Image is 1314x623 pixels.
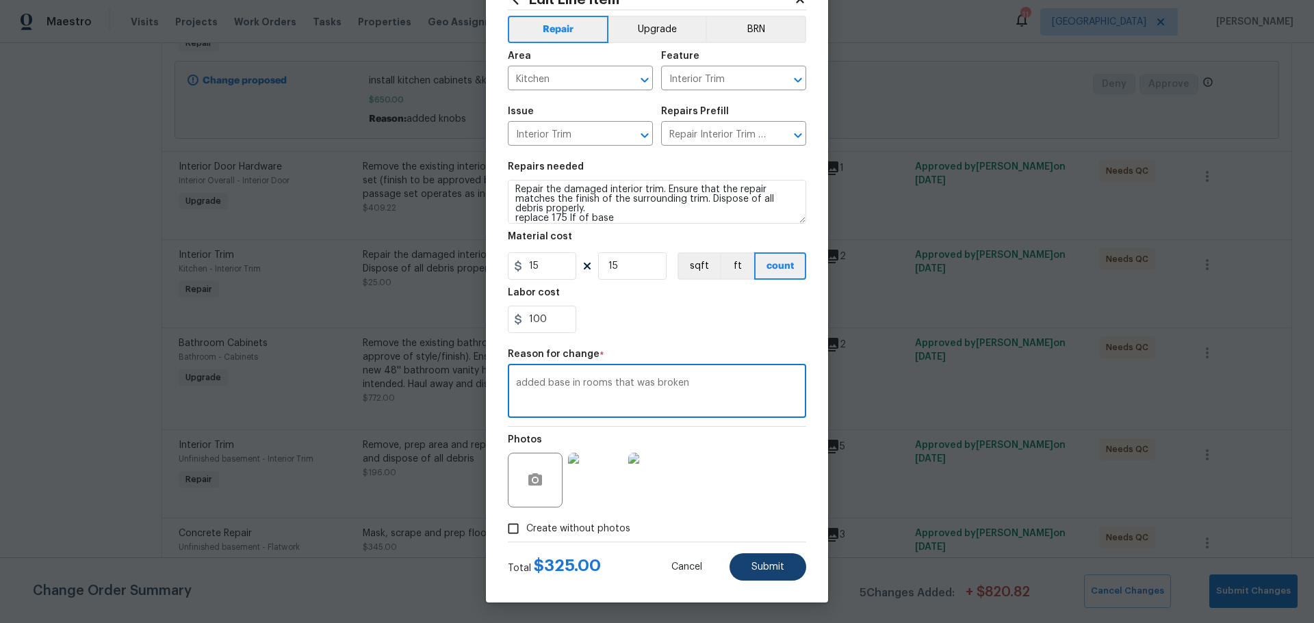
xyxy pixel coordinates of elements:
[706,16,806,43] button: BRN
[649,553,724,581] button: Cancel
[508,559,601,575] div: Total
[508,180,806,224] textarea: Repair the damaged interior trim. Ensure that the repair matches the finish of the surrounding tr...
[635,126,654,145] button: Open
[788,126,808,145] button: Open
[751,562,784,572] span: Submit
[678,252,720,280] button: sqft
[635,70,654,90] button: Open
[788,70,808,90] button: Open
[526,522,630,536] span: Create without photos
[534,557,601,574] span: $ 325.00
[754,252,806,280] button: count
[508,51,531,61] h5: Area
[671,562,702,572] span: Cancel
[508,288,560,297] h5: Labor cost
[730,553,806,581] button: Submit
[508,162,584,172] h5: Repairs needed
[720,252,754,280] button: ft
[508,107,534,116] h5: Issue
[508,16,608,43] button: Repair
[608,16,706,43] button: Upgrade
[661,107,729,116] h5: Repairs Prefill
[508,349,600,359] h5: Reason for change
[516,378,798,407] textarea: added base in rooms that was broken
[661,51,699,61] h5: Feature
[508,232,572,241] h5: Material cost
[508,435,542,445] h5: Photos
